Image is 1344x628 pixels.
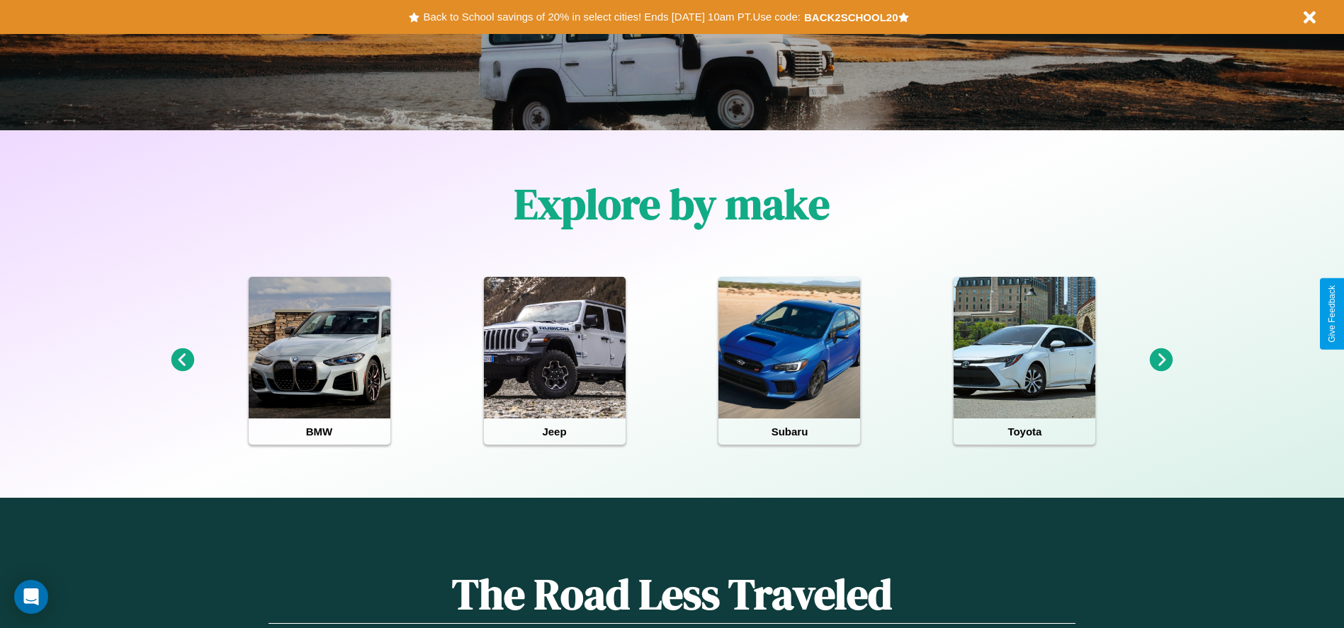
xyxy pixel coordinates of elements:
[718,418,860,445] h4: Subaru
[1327,285,1337,343] div: Give Feedback
[514,175,830,233] h1: Explore by make
[954,418,1095,445] h4: Toyota
[269,565,1075,624] h1: The Road Less Traveled
[484,418,626,445] h4: Jeep
[804,11,898,23] b: BACK2SCHOOL20
[249,418,390,445] h4: BMW
[419,7,803,27] button: Back to School savings of 20% in select cities! Ends [DATE] 10am PT.Use code:
[14,580,48,614] div: Open Intercom Messenger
